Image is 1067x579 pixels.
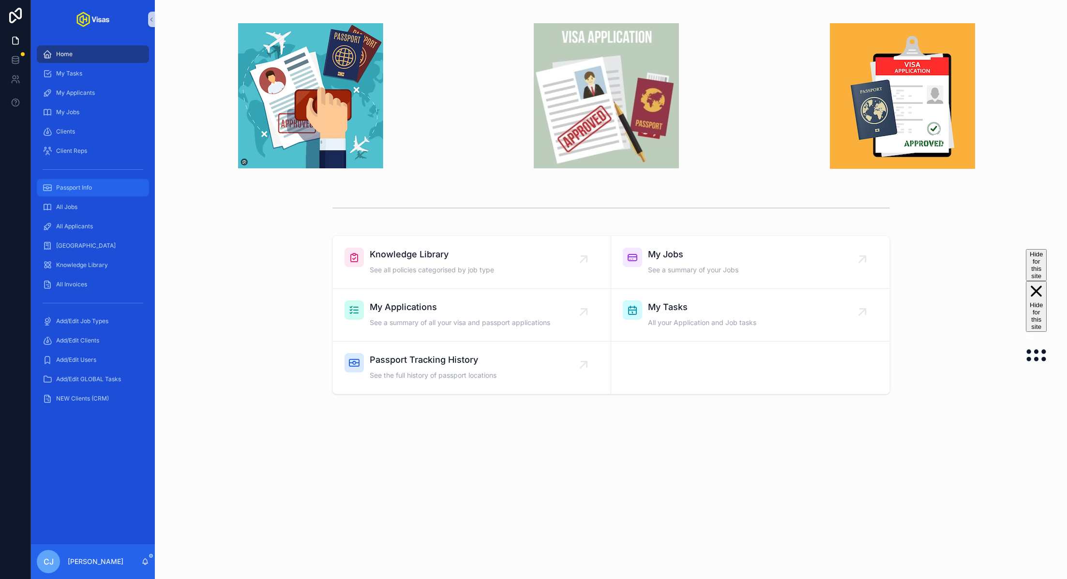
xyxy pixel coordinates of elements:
a: Knowledge LibrarySee all policies categorised by job type [333,236,611,289]
span: Add/Edit Clients [56,337,99,344]
span: All your Application and Job tasks [648,318,756,327]
a: My Tasks [37,65,149,82]
span: My Applicants [56,89,95,97]
span: See a summary of all your visa and passport applications [370,318,550,327]
a: Add/Edit Clients [37,332,149,349]
img: 23833-_img2.jpg [534,23,679,168]
a: All Jobs [37,198,149,216]
span: Home [56,50,73,58]
a: My ApplicationsSee a summary of all your visa and passport applications [333,289,611,341]
p: [PERSON_NAME] [68,557,123,566]
img: 23834-_img3.png [830,23,975,169]
a: Passport Tracking HistorySee the full history of passport locations [333,341,611,394]
span: See all policies categorised by job type [370,265,494,275]
span: Passport Info [56,184,92,192]
img: 23832-_img1.png [238,23,383,168]
span: All Applicants [56,223,93,230]
span: [GEOGRAPHIC_DATA] [56,242,116,250]
a: Add/Edit Job Types [37,312,149,330]
span: Add/Edit GLOBAL Tasks [56,375,121,383]
a: Clients [37,123,149,140]
span: Clients [56,128,75,135]
span: Knowledge Library [370,248,494,261]
span: My Tasks [56,70,82,77]
a: My Applicants [37,84,149,102]
a: Knowledge Library [37,256,149,274]
a: All Applicants [37,218,149,235]
a: Home [37,45,149,63]
span: See a summary of your Jobs [648,265,738,275]
a: Add/Edit GLOBAL Tasks [37,371,149,388]
span: Passport Tracking History [370,353,496,367]
span: All Invoices [56,281,87,288]
span: My Jobs [56,108,79,116]
a: All Invoices [37,276,149,293]
span: My Tasks [648,300,756,314]
a: NEW Clients (CRM) [37,390,149,407]
a: My JobsSee a summary of your Jobs [611,236,889,289]
span: See the full history of passport locations [370,371,496,380]
a: Add/Edit Users [37,351,149,369]
span: My Jobs [648,248,738,261]
div: scrollable content [31,39,155,420]
a: My TasksAll your Application and Job tasks [611,289,889,341]
span: My Applications [370,300,550,314]
a: Passport Info [37,179,149,196]
span: Add/Edit Users [56,356,96,364]
span: All Jobs [56,203,77,211]
span: NEW Clients (CRM) [56,395,109,402]
a: My Jobs [37,104,149,121]
span: Add/Edit Job Types [56,317,108,325]
span: CJ [44,556,54,567]
span: Client Reps [56,147,87,155]
span: Knowledge Library [56,261,108,269]
a: [GEOGRAPHIC_DATA] [37,237,149,254]
img: App logo [76,12,109,27]
a: Client Reps [37,142,149,160]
